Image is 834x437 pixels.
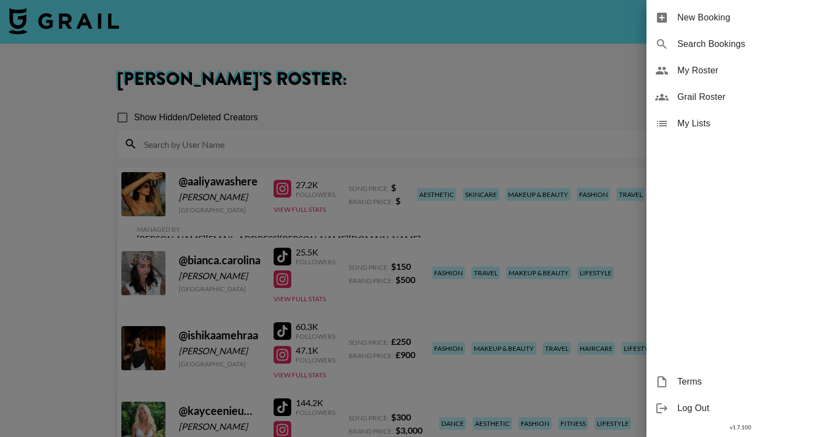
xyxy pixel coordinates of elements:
div: My Roster [646,57,834,84]
span: My Roster [677,64,825,77]
div: Search Bookings [646,31,834,57]
span: Terms [677,375,825,388]
div: New Booking [646,4,834,31]
div: Terms [646,369,834,395]
div: Grail Roster [646,84,834,110]
span: My Lists [677,117,825,130]
div: My Lists [646,110,834,137]
div: Log Out [646,395,834,422]
span: New Booking [677,11,825,24]
span: Search Bookings [677,38,825,51]
span: Grail Roster [677,90,825,104]
span: Log Out [677,402,825,415]
div: v 1.7.100 [646,422,834,433]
